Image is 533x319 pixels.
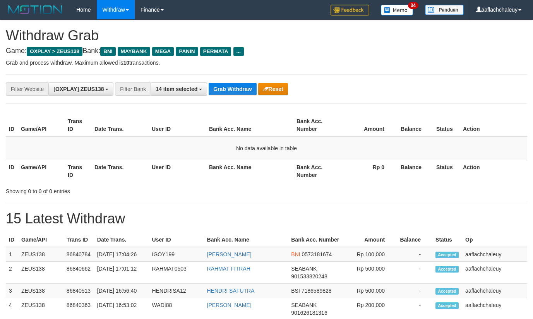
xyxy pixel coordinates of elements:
[149,262,204,284] td: RAHMAT0503
[152,47,174,56] span: MEGA
[343,247,396,262] td: Rp 100,000
[435,302,459,309] span: Accepted
[433,114,460,136] th: Status
[460,160,527,182] th: Action
[149,284,204,298] td: HENDRISA12
[63,247,94,262] td: 86840784
[291,288,300,294] span: BSI
[343,233,396,247] th: Amount
[207,266,250,272] a: RAHMAT FITRAH
[425,5,464,15] img: panduan.png
[63,284,94,298] td: 86840513
[288,233,343,247] th: Bank Acc. Number
[6,247,18,262] td: 1
[6,184,216,195] div: Showing 0 to 0 of 0 entries
[396,114,433,136] th: Balance
[291,302,317,308] span: SEABANK
[65,114,91,136] th: Trans ID
[433,160,460,182] th: Status
[302,288,332,294] span: Copy 7186589828 to clipboard
[293,114,340,136] th: Bank Acc. Number
[94,247,149,262] td: [DATE] 17:04:26
[206,160,293,182] th: Bank Acc. Name
[396,247,432,262] td: -
[291,251,300,257] span: BNI
[149,233,204,247] th: User ID
[291,273,327,280] span: Copy 901533820248 to clipboard
[6,47,527,55] h4: Game: Bank:
[118,47,150,56] span: MAYBANK
[206,114,293,136] th: Bank Acc. Name
[291,266,317,272] span: SEABANK
[258,83,288,95] button: Reset
[396,262,432,284] td: -
[6,82,48,96] div: Filter Website
[462,284,527,298] td: aaflachchaleuy
[6,233,18,247] th: ID
[6,284,18,298] td: 3
[6,262,18,284] td: 2
[176,47,198,56] span: PANIN
[53,86,104,92] span: [OXPLAY] ZEUS138
[115,82,151,96] div: Filter Bank
[331,5,369,15] img: Feedback.jpg
[302,251,332,257] span: Copy 0573181674 to clipboard
[6,28,527,43] h1: Withdraw Grab
[63,262,94,284] td: 86840662
[207,302,252,308] a: [PERSON_NAME]
[435,252,459,258] span: Accepted
[6,211,527,226] h1: 15 Latest Withdraw
[6,136,527,160] td: No data available in table
[18,233,63,247] th: Game/API
[233,47,244,56] span: ...
[149,247,204,262] td: IGOY199
[156,86,197,92] span: 14 item selected
[6,4,65,15] img: MOTION_logo.png
[18,114,65,136] th: Game/API
[149,160,206,182] th: User ID
[6,59,527,67] p: Grab and process withdraw. Maximum allowed is transactions.
[207,288,255,294] a: HENDRI SAFUTRA
[462,247,527,262] td: aaflachchaleuy
[123,60,129,66] strong: 10
[207,251,252,257] a: [PERSON_NAME]
[18,160,65,182] th: Game/API
[6,160,18,182] th: ID
[94,262,149,284] td: [DATE] 17:01:12
[462,233,527,247] th: Op
[343,284,396,298] td: Rp 500,000
[340,160,396,182] th: Rp 0
[462,262,527,284] td: aaflachchaleuy
[396,284,432,298] td: -
[293,160,340,182] th: Bank Acc. Number
[396,160,433,182] th: Balance
[200,47,231,56] span: PERMATA
[91,160,149,182] th: Date Trans.
[65,160,91,182] th: Trans ID
[149,114,206,136] th: User ID
[18,262,63,284] td: ZEUS138
[291,310,327,316] span: Copy 901626181316 to clipboard
[435,266,459,273] span: Accepted
[209,83,256,95] button: Grab Withdraw
[27,47,82,56] span: OXPLAY > ZEUS138
[18,284,63,298] td: ZEUS138
[151,82,207,96] button: 14 item selected
[94,233,149,247] th: Date Trans.
[100,47,115,56] span: BNI
[460,114,527,136] th: Action
[6,114,18,136] th: ID
[91,114,149,136] th: Date Trans.
[396,233,432,247] th: Balance
[63,233,94,247] th: Trans ID
[48,82,113,96] button: [OXPLAY] ZEUS138
[343,262,396,284] td: Rp 500,000
[204,233,288,247] th: Bank Acc. Name
[435,288,459,295] span: Accepted
[432,233,462,247] th: Status
[18,247,63,262] td: ZEUS138
[340,114,396,136] th: Amount
[94,284,149,298] td: [DATE] 16:56:40
[408,2,418,9] span: 34
[381,5,413,15] img: Button%20Memo.svg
